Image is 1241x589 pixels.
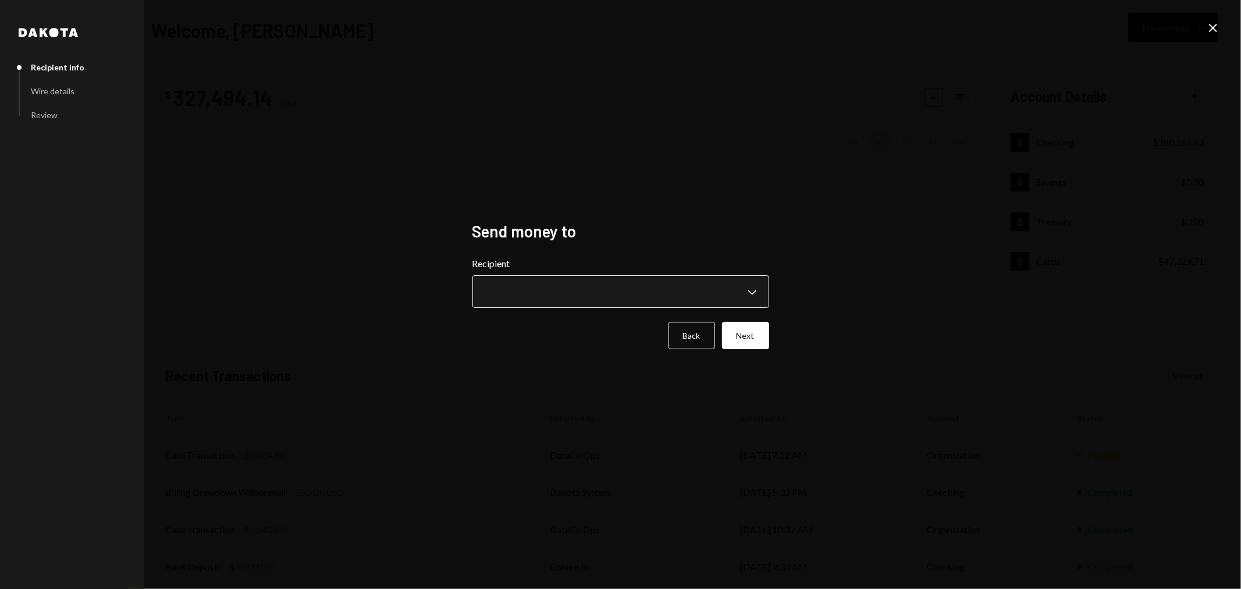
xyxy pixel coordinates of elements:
button: Back [668,322,715,349]
div: Wire details [31,86,74,96]
h2: Send money to [472,220,769,243]
div: Review [31,110,58,120]
div: Recipient info [31,62,84,72]
button: Recipient [472,275,769,308]
label: Recipient [472,257,769,271]
button: Next [722,322,769,349]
